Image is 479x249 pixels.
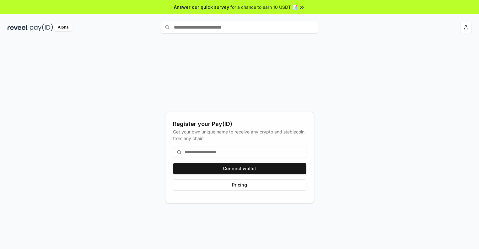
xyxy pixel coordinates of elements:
div: Alpha [54,24,72,31]
button: Pricing [173,179,306,191]
span: Answer our quick survey [174,4,229,10]
img: reveel_dark [8,24,29,31]
div: Get your own unique name to receive any crypto and stablecoin, from any chain [173,128,306,142]
div: Register your Pay(ID) [173,120,306,128]
img: pay_id [30,24,53,31]
button: Connect wallet [173,163,306,174]
span: for a chance to earn 10 USDT 📝 [230,4,298,10]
